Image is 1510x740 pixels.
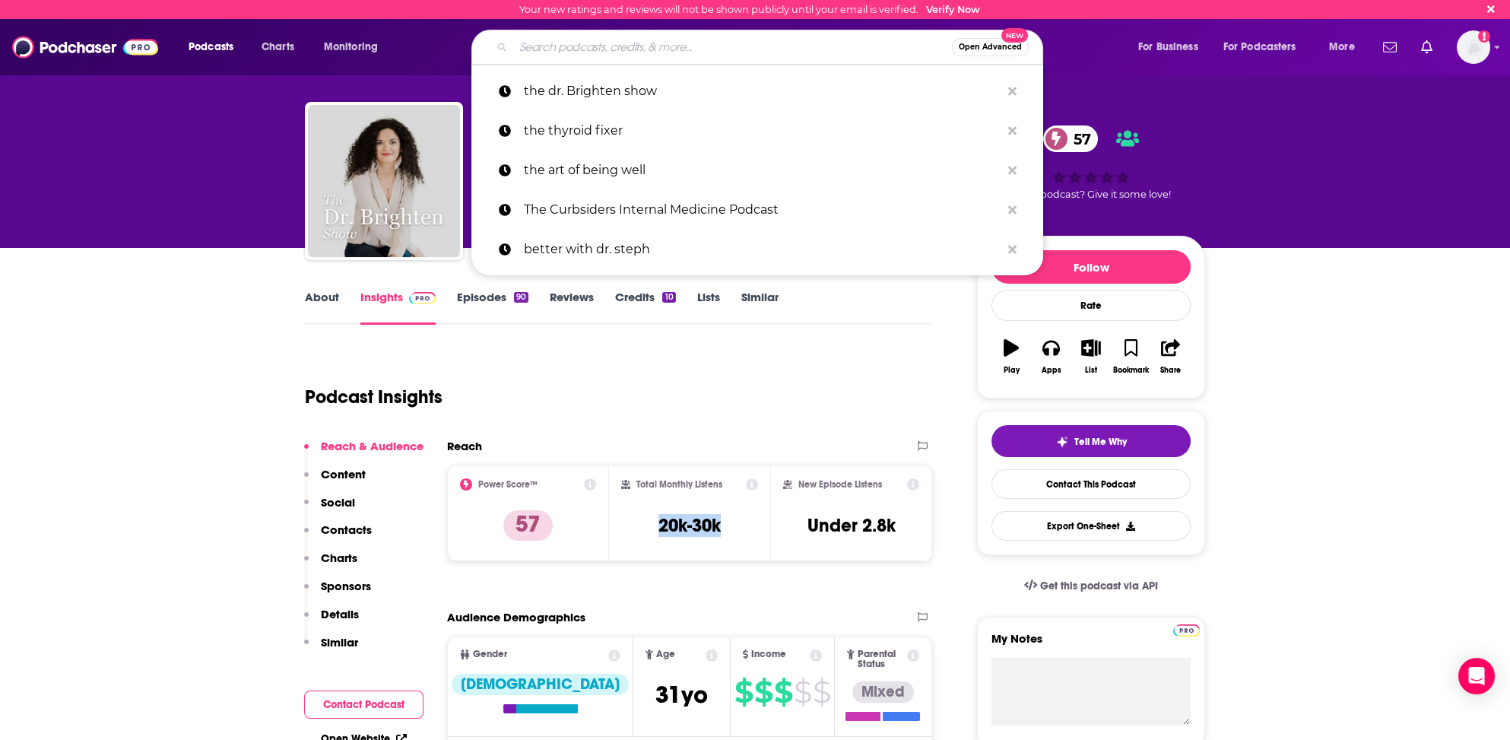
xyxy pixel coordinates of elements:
a: 57 [1043,125,1099,152]
span: $ [734,680,753,704]
button: Play [991,329,1031,384]
span: $ [813,680,830,704]
button: Sponsors [304,579,371,607]
a: Pro website [1173,622,1200,637]
p: Sponsors [321,579,371,593]
span: 31 yo [655,680,708,710]
button: Contact Podcast [304,691,423,719]
a: Reviews [550,290,594,325]
a: Verify Now [926,4,980,15]
p: the art of being well [523,151,1001,190]
button: Social [304,495,355,523]
span: $ [794,680,811,704]
button: Export One-Sheet [991,511,1191,541]
span: Get this podcast via API [1040,580,1158,592]
p: The Curbsiders Internal Medicine Podcast [523,190,1001,230]
h3: Under 2.8k [807,514,896,537]
a: InsightsPodchaser Pro [360,290,436,325]
img: Podchaser - Follow, Share and Rate Podcasts [12,33,158,62]
a: Contact This Podcast [991,469,1191,499]
img: tell me why sparkle [1056,436,1068,448]
span: Monitoring [324,37,378,58]
div: Play [1004,366,1020,375]
a: The Curbsiders Internal Medicine Podcast [471,190,1043,230]
a: the thyroid fixer [471,111,1043,151]
a: Get this podcast via API [1012,567,1170,605]
div: Apps [1042,366,1061,375]
div: 90 [514,292,528,303]
p: the dr. Brighten show [523,71,1001,111]
div: Your new ratings and reviews will not be shown publicly until your email is verified. [519,4,980,15]
a: Similar [741,290,779,325]
h2: Audience Demographics [447,610,585,624]
p: Contacts [321,522,372,537]
button: open menu [1213,35,1318,59]
a: Credits10 [615,290,675,325]
span: Charts [262,37,294,58]
span: For Podcasters [1223,37,1296,58]
a: better with dr. steph [471,230,1043,269]
div: List [1085,366,1097,375]
div: Share [1160,366,1181,375]
span: Gender [473,649,507,659]
img: The Dr. Brighten Show [308,105,460,257]
div: Open Intercom Messenger [1458,658,1495,694]
span: Parental Status [858,649,905,669]
div: 57Good podcast? Give it some love! [977,116,1205,210]
a: Show notifications dropdown [1377,34,1403,60]
div: Rate [991,290,1191,321]
div: Mixed [852,681,914,703]
button: Show profile menu [1457,30,1490,64]
div: 10 [662,292,675,303]
button: Apps [1031,329,1071,384]
span: Podcasts [189,37,233,58]
span: Open Advanced [959,43,1022,51]
button: List [1071,329,1111,384]
button: Similar [304,635,358,663]
button: Content [304,467,366,495]
a: Lists [697,290,720,325]
div: Search podcasts, credits, & more... [486,30,1058,65]
label: My Notes [991,631,1191,658]
button: Details [304,607,359,635]
span: 57 [1058,125,1099,152]
h1: Podcast Insights [305,386,443,408]
a: the dr. Brighten show [471,71,1043,111]
button: open menu [313,35,398,59]
h2: Total Monthly Listens [636,479,722,490]
span: Age [656,649,675,659]
p: 57 [503,510,553,541]
a: Charts [252,35,303,59]
img: Podchaser Pro [1173,624,1200,637]
span: $ [774,680,792,704]
button: Bookmark [1111,329,1150,384]
h2: New Episode Listens [798,479,882,490]
p: Content [321,467,366,481]
button: open menu [1128,35,1217,59]
span: $ [754,680,772,704]
img: Podchaser Pro [409,292,436,304]
p: the thyroid fixer [523,111,1001,151]
button: Open AdvancedNew [952,38,1029,56]
span: Good podcast? Give it some love! [1011,189,1171,200]
button: Follow [991,250,1191,284]
div: Bookmark [1113,366,1149,375]
button: Contacts [304,522,372,551]
button: Charts [304,551,357,579]
button: Reach & Audience [304,439,423,467]
p: Reach & Audience [321,439,423,453]
svg: Email not verified [1478,30,1490,43]
button: Share [1151,329,1191,384]
h3: 20k-30k [658,514,721,537]
p: better with dr. steph [523,230,1001,269]
a: About [305,290,339,325]
input: Search podcasts, credits, & more... [513,35,952,59]
span: Logged in as BretAita [1457,30,1490,64]
a: Show notifications dropdown [1415,34,1439,60]
p: Details [321,607,359,621]
button: open menu [178,35,253,59]
span: Income [751,649,786,659]
h2: Reach [447,439,482,453]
